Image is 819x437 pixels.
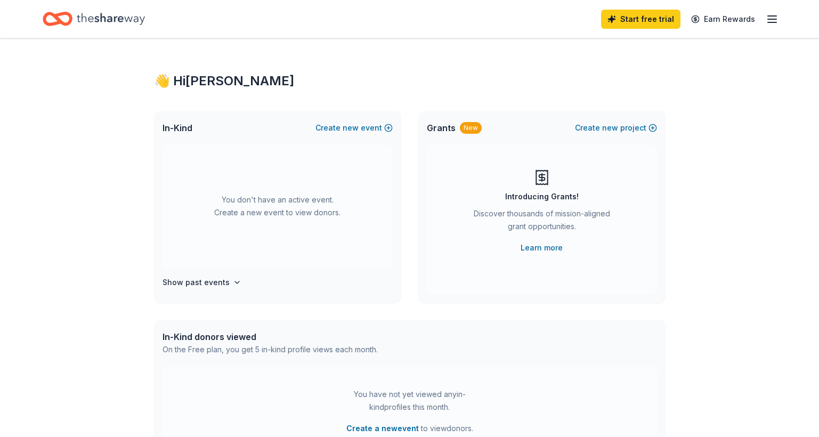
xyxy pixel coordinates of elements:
span: In-Kind [163,122,192,134]
a: Start free trial [601,10,680,29]
div: Introducing Grants! [505,190,579,203]
button: Createnewproject [575,122,657,134]
h4: Show past events [163,276,230,289]
span: Grants [427,122,456,134]
div: In-Kind donors viewed [163,330,378,343]
div: Discover thousands of mission-aligned grant opportunities. [469,207,614,237]
div: New [460,122,482,134]
button: Createnewevent [315,122,393,134]
div: On the Free plan, you get 5 in-kind profile views each month. [163,343,378,356]
span: new [343,122,359,134]
span: new [602,122,618,134]
span: to view donors . [346,422,473,435]
div: You have not yet viewed any in-kind profiles this month. [343,388,476,414]
div: 👋 Hi [PERSON_NAME] [154,72,666,90]
a: Learn more [521,241,563,254]
button: Create a newevent [346,422,419,435]
div: You don't have an active event. Create a new event to view donors. [163,145,393,268]
button: Show past events [163,276,241,289]
a: Home [43,6,145,31]
a: Earn Rewards [685,10,761,29]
